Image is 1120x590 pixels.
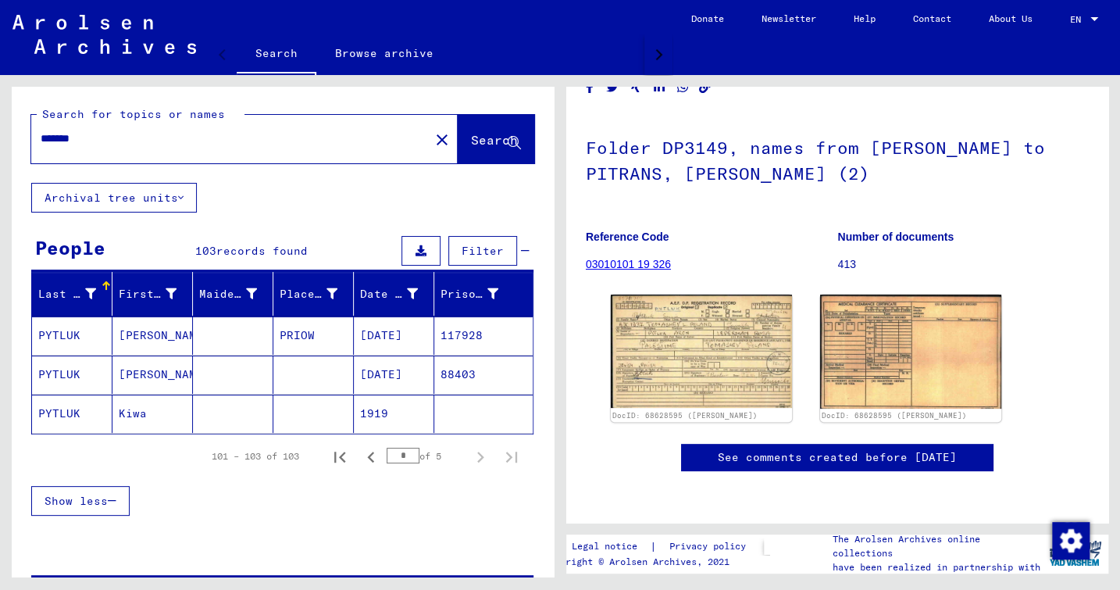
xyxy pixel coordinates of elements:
div: Zustimmung ändern [1051,521,1089,559]
mat-header-cell: Last Name [32,272,112,316]
div: Prisoner # [441,281,518,306]
div: Place of Birth [280,281,357,306]
a: DocID: 68628595 ([PERSON_NAME]) [822,411,967,420]
mat-header-cell: Prisoner # [434,272,533,316]
div: Prisoner # [441,286,498,302]
p: Copyright © Arolsen Archives, 2021 [543,555,792,569]
mat-select-trigger: EN [1070,13,1081,25]
b: Reference Code [586,231,669,243]
div: Maiden Name [199,286,257,302]
mat-icon: close [433,131,451,149]
mat-cell: [DATE] [354,356,434,394]
p: The Arolsen Archives online collections [833,532,1041,560]
button: Filter [448,236,517,266]
a: Legal notice [571,538,649,555]
mat-cell: Kiwa [112,395,193,433]
img: Arolsen_neg.svg [12,15,196,54]
h1: Folder DP3149, names from [PERSON_NAME] to PITRANS, [PERSON_NAME] (2) [586,112,1089,206]
div: Last Name [38,281,116,306]
button: First page [324,441,355,472]
a: Browse archive [316,34,452,72]
span: Filter [462,244,504,258]
button: Clear [426,123,458,155]
mat-cell: [PERSON_NAME] [112,316,193,355]
button: Share on Twitter [605,77,621,97]
button: Share on WhatsApp [675,77,691,97]
mat-cell: PRIOW [273,316,354,355]
p: have been realized in partnership with [833,560,1041,574]
div: Maiden Name [199,281,276,306]
span: 103 [195,244,216,258]
img: yv_logo.png [1046,534,1104,573]
span: records found [216,244,308,258]
mat-cell: PYTLUK [32,395,112,433]
button: Copy link [697,77,714,97]
div: 101 – 103 of 103 [212,449,299,463]
div: Last Name [38,286,96,302]
button: Previous page [355,441,387,472]
img: 002.jpg [820,295,1001,409]
span: Search [471,132,518,148]
div: First Name [119,286,177,302]
div: | [571,538,764,555]
a: See comments created before [DATE] [718,449,957,466]
button: Share on Facebook [582,77,598,97]
mat-cell: 1919 [354,395,434,433]
img: 001.jpg [611,295,792,408]
mat-header-cell: Place of Birth [273,272,354,316]
mat-cell: 88403 [434,356,533,394]
button: Share on LinkedIn [651,77,668,97]
p: 413 [838,256,1090,273]
span: Show less [45,494,108,508]
div: People [35,234,105,262]
button: Search [458,115,534,163]
mat-cell: [PERSON_NAME] [112,356,193,394]
div: of 5 [387,449,465,463]
mat-cell: PYTLUK [32,316,112,355]
a: Search [237,34,316,75]
div: Place of Birth [280,286,337,302]
div: Date of Birth [360,281,437,306]
button: Show less [31,486,130,516]
mat-header-cell: First Name [112,272,193,316]
mat-header-cell: Date of Birth [354,272,434,316]
mat-cell: [DATE] [354,316,434,355]
div: Date of Birth [360,286,418,302]
a: Privacy policy [656,538,764,555]
a: DocID: 68628595 ([PERSON_NAME]) [612,411,758,420]
mat-cell: PYTLUK [32,356,112,394]
a: 03010101 19 326 [586,258,671,270]
b: Number of documents [838,231,954,243]
mat-label: Search for topics or names [42,107,225,121]
div: First Name [119,281,196,306]
button: Share on Xing [628,77,644,97]
button: Archival tree units [31,183,197,213]
button: Next page [465,441,496,472]
mat-cell: 117928 [434,316,533,355]
button: Last page [496,441,527,472]
img: Zustimmung ändern [1052,522,1090,560]
mat-header-cell: Maiden Name [193,272,273,316]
